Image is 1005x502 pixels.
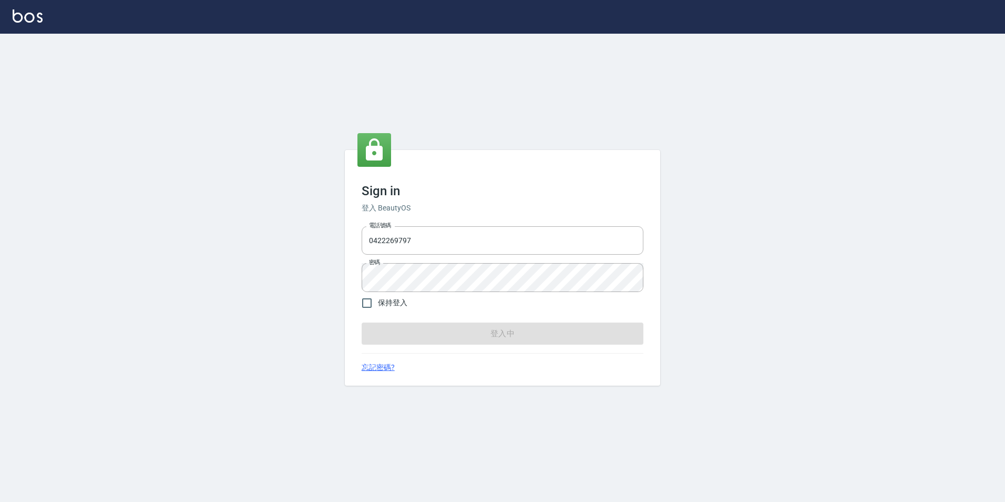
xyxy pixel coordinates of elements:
label: 密碼 [369,258,380,266]
h6: 登入 BeautyOS [362,203,643,214]
a: 忘記密碼? [362,362,395,373]
label: 電話號碼 [369,222,391,229]
h3: Sign in [362,184,643,198]
span: 保持登入 [378,297,407,308]
img: Logo [13,9,43,23]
